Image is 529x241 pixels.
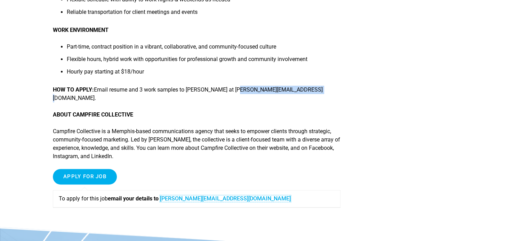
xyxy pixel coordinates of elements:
[67,68,340,80] li: Hourly pay starting at $18/hour
[108,195,159,202] strong: email your details to
[53,127,340,161] p: Campfire Collective is a Memphis-based communications agency that seeks to empower clients throug...
[160,195,291,202] a: [PERSON_NAME][EMAIL_ADDRESS][DOMAIN_NAME]
[53,27,109,33] strong: WORK ENVIRONMENT
[59,195,335,203] p: To apply for this job
[53,86,340,102] p: Email resume and 3 work samples to [PERSON_NAME] at [PERSON_NAME][EMAIL_ADDRESS][DOMAIN_NAME].
[53,169,117,184] input: Apply for job
[53,111,133,118] strong: ABOUT CAMPFIRE COLLECTIVE
[67,55,340,68] li: Flexible hours, hybrid work with opportunities for professional growth and community involvement
[53,86,94,93] strong: HOW TO APPLY:
[67,43,340,55] li: Part-time, contract position in a vibrant, collaborative, and community-focused culture
[67,8,340,20] li: Reliable transportation for client meetings and events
